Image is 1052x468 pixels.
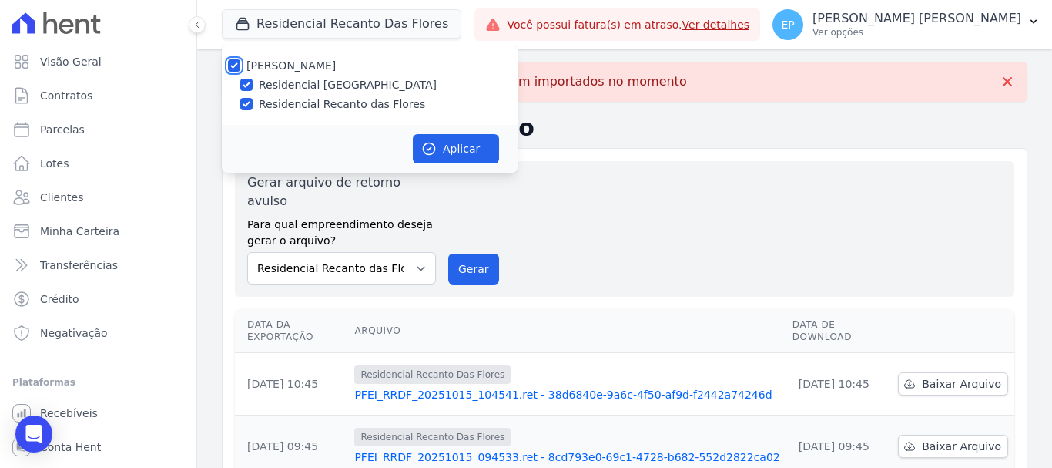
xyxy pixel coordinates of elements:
[354,449,779,465] a: PFEI_RRDF_20251015_094533.ret - 8cd793e0-69c1-4728-b682-552d2822ca02
[40,258,118,273] span: Transferências
[40,439,101,455] span: Conta Hent
[6,432,190,463] a: Conta Hent
[781,19,794,30] span: EP
[40,122,85,137] span: Parcelas
[786,309,893,353] th: Data de Download
[40,224,119,239] span: Minha Carteira
[6,114,190,145] a: Parcelas
[898,435,1008,458] a: Baixar Arquivo
[922,439,1001,454] span: Baixar Arquivo
[6,148,190,179] a: Lotes
[40,190,83,205] span: Clientes
[354,387,779,402] a: PFEI_RRDF_20251015_104541.ret - 38d6840e-9a6c-4f50-af9d-f2442a74246d
[235,353,348,416] td: [DATE] 10:45
[6,250,190,281] a: Transferências
[348,309,786,353] th: Arquivo
[247,210,436,249] label: Para qual empreendimento deseja gerar o arquivo?
[40,291,79,307] span: Crédito
[259,96,425,113] label: Residencial Recanto das Flores
[6,216,190,247] a: Minha Carteira
[6,46,190,77] a: Visão Geral
[413,134,499,163] button: Aplicar
[40,325,108,341] span: Negativação
[40,54,102,69] span: Visão Geral
[898,372,1008,396] a: Baixar Arquivo
[6,318,190,348] a: Negativação
[354,365,511,384] span: Residencial Recanto Das Flores
[222,9,461,39] button: Residencial Recanto Das Flores
[222,114,1027,142] h2: Exportações de Retorno
[15,416,52,453] div: Open Intercom Messenger
[812,26,1021,39] p: Ver opções
[12,373,184,392] div: Plataformas
[6,398,190,429] a: Recebíveis
[40,156,69,171] span: Lotes
[922,376,1001,392] span: Baixar Arquivo
[259,77,437,93] label: Residencial [GEOGRAPHIC_DATA]
[354,428,511,446] span: Residencial Recanto Das Flores
[6,182,190,213] a: Clientes
[786,353,893,416] td: [DATE] 10:45
[6,284,190,315] a: Crédito
[40,88,92,103] span: Contratos
[448,254,499,285] button: Gerar
[235,309,348,353] th: Data da Exportação
[6,80,190,111] a: Contratos
[812,11,1021,26] p: [PERSON_NAME] [PERSON_NAME]
[760,3,1052,46] button: EP [PERSON_NAME] [PERSON_NAME] Ver opções
[40,406,98,421] span: Recebíveis
[246,59,336,72] label: [PERSON_NAME]
[247,173,436,210] label: Gerar arquivo de retorno avulso
[682,19,750,31] a: Ver detalhes
[507,17,749,33] span: Você possui fatura(s) em atraso.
